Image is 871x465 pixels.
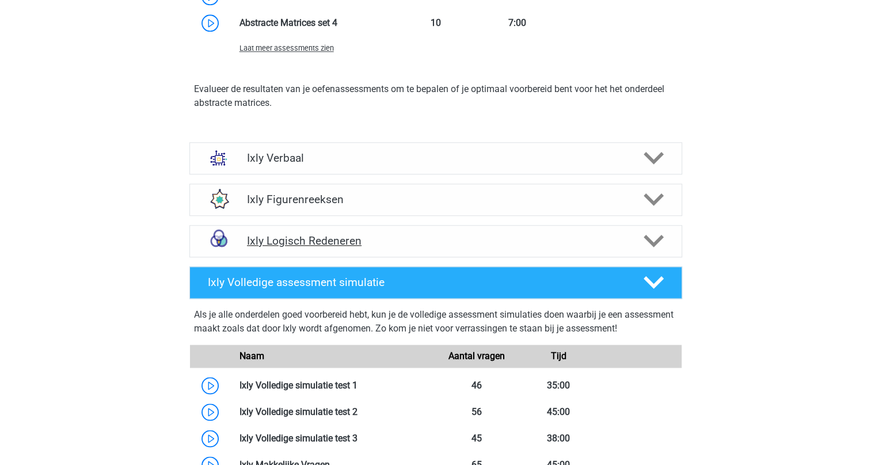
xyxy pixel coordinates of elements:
a: syllogismen Ixly Logisch Redeneren [185,225,687,257]
a: figuurreeksen Ixly Figurenreeksen [185,184,687,216]
a: Ixly Volledige assessment simulatie [185,266,687,299]
h4: Ixly Volledige assessment simulatie [208,276,625,289]
div: Naam [231,349,436,363]
div: Aantal vragen [435,349,517,363]
div: Abstracte Matrices set 4 [231,16,395,30]
h4: Ixly Logisch Redeneren [247,234,624,247]
img: syllogismen [204,226,234,256]
div: Tijd [518,349,599,363]
img: figuurreeksen [204,184,234,214]
span: Laat meer assessments zien [239,44,334,52]
h4: Ixly Verbaal [247,151,624,165]
div: Als je alle onderdelen goed voorbereid hebt, kun je de volledige assessment simulaties doen waarb... [194,308,678,340]
div: Ixly Volledige simulatie test 3 [231,432,436,445]
div: Ixly Volledige simulatie test 2 [231,405,436,419]
a: analogieen Ixly Verbaal [185,142,687,174]
img: analogieen [204,143,234,173]
h4: Ixly Figurenreeksen [247,193,624,206]
p: Evalueer de resultaten van je oefenassessments om te bepalen of je optimaal voorbereid bent voor ... [194,82,678,110]
div: Ixly Volledige simulatie test 1 [231,379,436,392]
